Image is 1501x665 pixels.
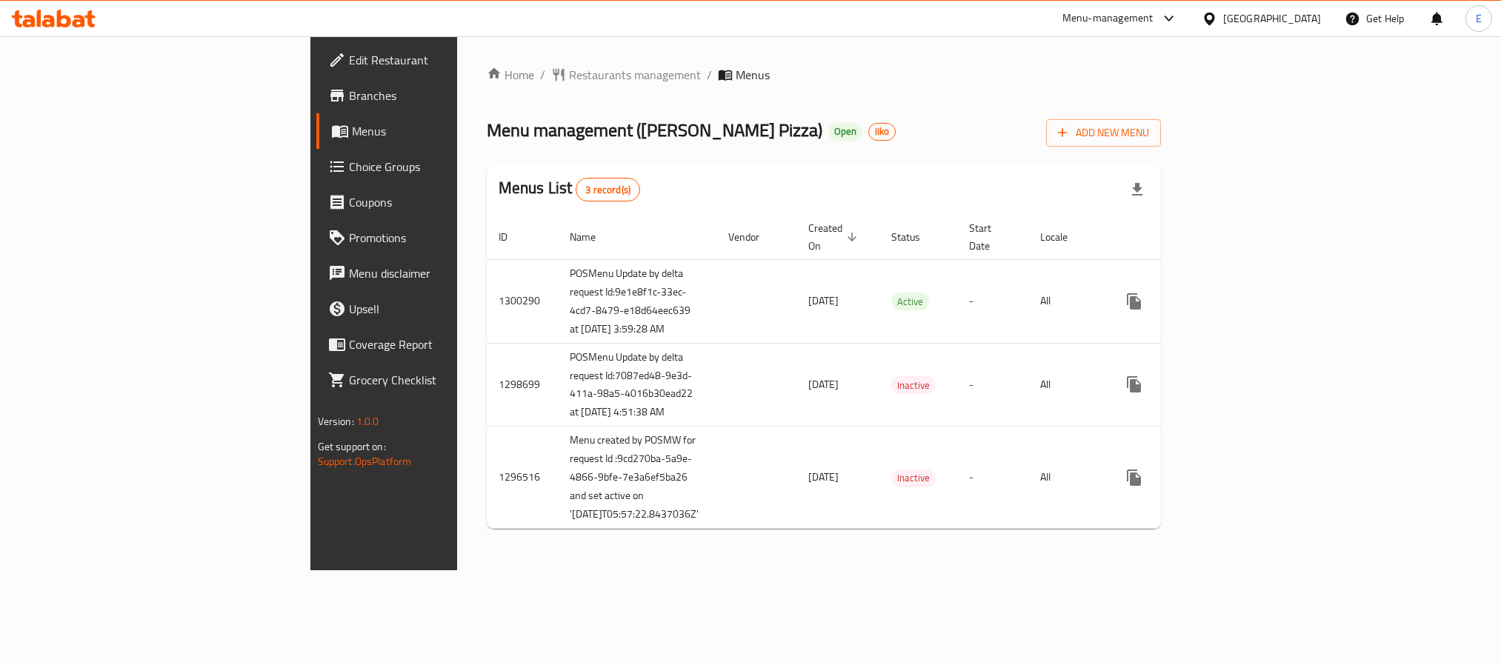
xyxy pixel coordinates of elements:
span: Add New Menu [1058,124,1149,142]
button: Add New Menu [1046,119,1161,147]
div: Menu-management [1062,10,1154,27]
button: more [1116,460,1152,495]
a: Choice Groups [316,149,561,184]
a: Coupons [316,184,561,220]
div: Total records count [576,178,640,201]
button: more [1116,367,1152,402]
a: Menu disclaimer [316,255,561,291]
td: - [957,259,1028,343]
td: - [957,343,1028,427]
span: 3 record(s) [576,183,639,197]
span: [DATE] [808,375,839,394]
span: Name [570,228,615,246]
span: Open [828,125,862,138]
span: Restaurants management [569,66,701,84]
button: more [1116,284,1152,319]
span: Locale [1040,228,1087,246]
span: Inactive [891,377,936,394]
a: Promotions [316,220,561,255]
span: E [1476,10,1482,27]
span: Menus [352,122,549,140]
a: Grocery Checklist [316,362,561,398]
span: Vendor [728,228,779,246]
h2: Menus List [499,177,640,201]
td: - [957,427,1028,529]
a: Edit Restaurant [316,42,561,78]
span: Branches [349,87,549,104]
table: enhanced table [487,215,1271,529]
span: Menu disclaimer [349,264,549,282]
a: Coverage Report [316,327,561,362]
td: POSMenu Update by delta request Id:9e1e8f1c-33ec-4cd7-8479-e18d64eec639 at [DATE] 3:59:28 AM [558,259,716,343]
div: Open [828,123,862,141]
span: Menu management ( [PERSON_NAME] Pizza ) [487,113,822,147]
span: Coverage Report [349,335,549,353]
span: iiko [869,125,895,138]
div: [GEOGRAPHIC_DATA] [1223,10,1321,27]
button: Change Status [1152,460,1188,495]
div: Export file [1119,172,1155,207]
a: Branches [316,78,561,113]
li: / [707,66,712,84]
td: Menu created by POSMW for request Id :9cd270ba-5a9e-4866-9bfe-7e3a6ef5ba26 and set active on '[DA... [558,427,716,529]
span: [DATE] [808,467,839,487]
span: Choice Groups [349,158,549,176]
span: Menus [736,66,770,84]
span: Edit Restaurant [349,51,549,69]
button: Change Status [1152,284,1188,319]
span: [DATE] [808,291,839,310]
th: Actions [1105,215,1271,260]
nav: breadcrumb [487,66,1162,84]
span: ID [499,228,527,246]
a: Upsell [316,291,561,327]
span: Upsell [349,300,549,318]
span: Get support on: [318,437,386,456]
span: Version: [318,412,354,431]
span: Active [891,293,929,310]
span: Grocery Checklist [349,371,549,389]
div: Inactive [891,376,936,394]
td: All [1028,343,1105,427]
span: Inactive [891,469,936,487]
span: Promotions [349,229,549,247]
button: Change Status [1152,367,1188,402]
span: Start Date [969,219,1011,255]
a: Menus [316,113,561,149]
span: 1.0.0 [356,412,379,431]
span: Coupons [349,193,549,211]
td: All [1028,259,1105,343]
td: POSMenu Update by delta request Id:7087ed48-9e3d-411a-98a5-4016b30ead22 at [DATE] 4:51:38 AM [558,343,716,427]
span: Status [891,228,939,246]
a: Support.OpsPlatform [318,452,412,471]
span: Created On [808,219,862,255]
td: All [1028,427,1105,529]
a: Restaurants management [551,66,701,84]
